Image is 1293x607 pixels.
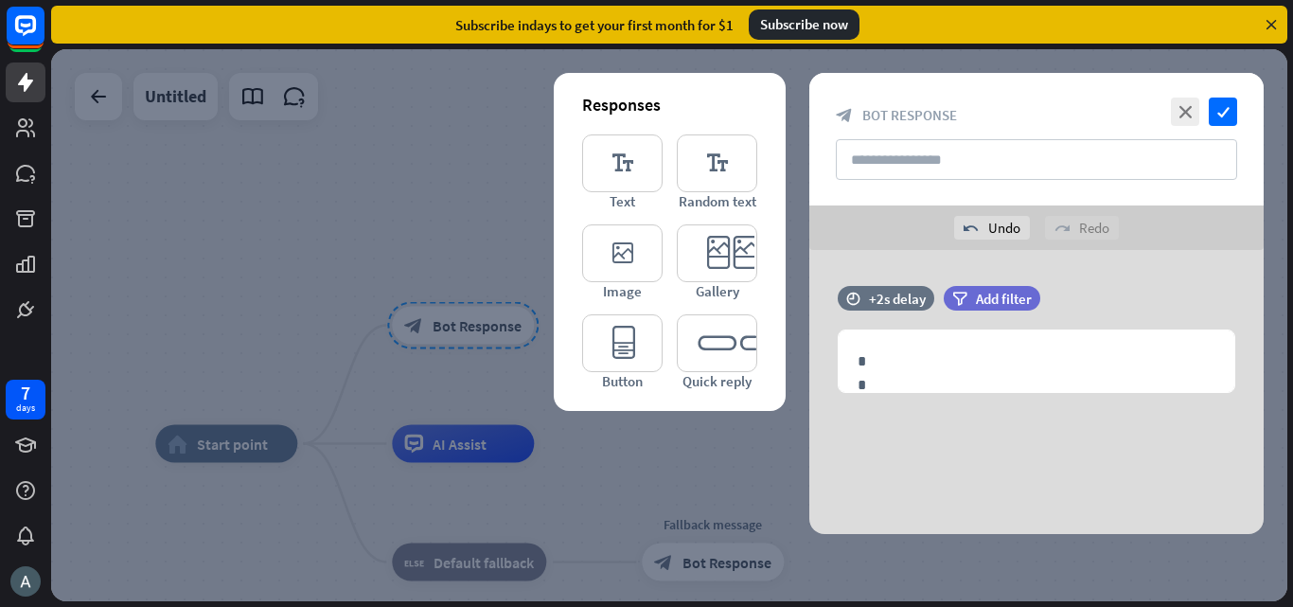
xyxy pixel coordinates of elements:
[1171,98,1199,126] i: close
[1209,98,1237,126] i: check
[455,16,734,34] div: Subscribe in days to get your first month for $1
[6,380,45,420] a: 7 days
[16,402,35,415] div: days
[869,290,926,308] div: +2s delay
[976,290,1032,308] span: Add filter
[862,106,957,124] span: Bot Response
[954,216,1030,240] div: Undo
[15,8,72,64] button: Open LiveChat chat widget
[952,292,967,306] i: filter
[749,9,859,40] div: Subscribe now
[1054,221,1070,236] i: redo
[964,221,979,236] i: undo
[1045,216,1119,240] div: Redo
[21,384,30,402] div: 7
[846,292,860,305] i: time
[836,107,853,124] i: block_bot_response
